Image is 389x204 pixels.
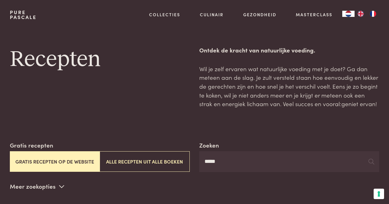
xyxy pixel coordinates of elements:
[342,11,355,17] div: Language
[100,151,189,172] button: Alle recepten uit alle boeken
[200,11,224,18] a: Culinair
[199,141,219,150] label: Zoeken
[10,46,190,73] h1: Recepten
[342,11,379,17] aside: Language selected: Nederlands
[296,11,332,18] a: Masterclass
[355,11,367,17] a: EN
[342,11,355,17] a: NL
[374,189,384,199] button: Uw voorkeuren voor toestemming voor trackingtechnologieën
[149,11,180,18] a: Collecties
[10,182,64,191] p: Meer zoekopties
[10,10,37,20] a: PurePascale
[10,151,100,172] button: Gratis recepten op de website
[367,11,379,17] a: FR
[10,141,53,150] label: Gratis recepten
[199,46,315,54] strong: Ontdek de kracht van natuurlijke voeding.
[243,11,276,18] a: Gezondheid
[199,64,379,108] p: Wil je zelf ervaren wat natuurlijke voeding met je doet? Ga dan meteen aan de slag. Je zult verst...
[355,11,379,17] ul: Language list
